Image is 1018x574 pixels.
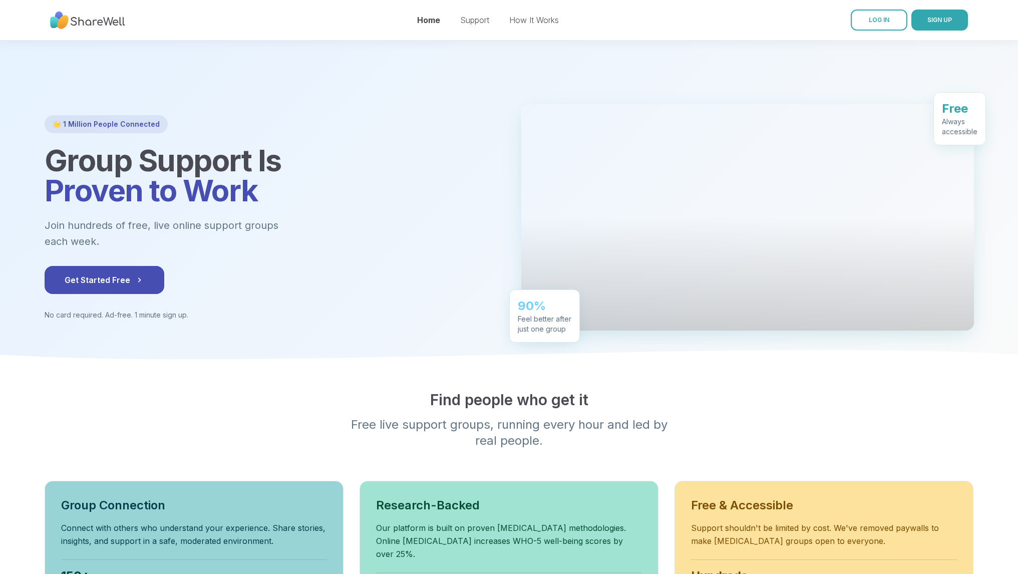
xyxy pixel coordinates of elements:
[509,15,559,25] a: How It Works
[869,16,889,24] span: LOG IN
[376,521,642,560] p: Our platform is built on proven [MEDICAL_DATA] methodologies. Online [MEDICAL_DATA] increases WHO...
[50,7,125,34] img: ShareWell Nav Logo
[518,298,571,314] div: 90%
[45,217,333,250] p: Join hundreds of free, live online support groups each week.
[45,391,974,409] h2: Find people who get it
[376,497,642,513] h3: Research-Backed
[942,117,977,137] div: Always accessible
[45,115,168,133] div: 🌟 1 Million People Connected
[942,101,977,117] div: Free
[691,521,957,547] p: Support shouldn't be limited by cost. We've removed paywalls to make [MEDICAL_DATA] groups open t...
[518,314,571,334] div: Feel better after just one group
[61,497,327,513] h3: Group Connection
[45,266,164,294] button: Get Started Free
[317,417,702,449] p: Free live support groups, running every hour and led by real people.
[911,10,968,31] button: SIGN UP
[460,15,489,25] a: Support
[61,521,327,547] p: Connect with others who understand your experience. Share stories, insights, and support in a saf...
[65,274,144,286] span: Get Started Free
[45,145,497,205] h1: Group Support Is
[45,172,258,208] span: Proven to Work
[927,16,952,24] span: SIGN UP
[851,10,907,31] a: LOG IN
[45,310,497,320] p: No card required. Ad-free. 1 minute sign up.
[417,15,440,25] a: Home
[691,497,957,513] h3: Free & Accessible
